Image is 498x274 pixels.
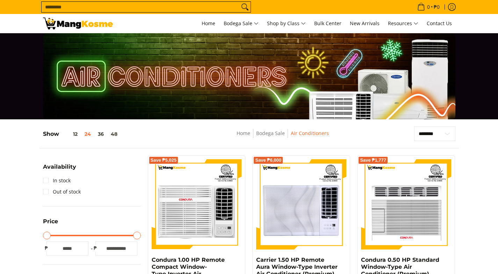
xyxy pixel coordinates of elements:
[220,14,262,33] a: Bodega Sale
[43,245,50,252] span: ₱
[291,130,329,136] a: Air Conditioners
[255,158,281,162] span: Save ₱6,000
[43,175,71,186] a: In stock
[43,219,58,230] summary: Open
[237,130,250,136] a: Home
[198,14,219,33] a: Home
[152,159,242,250] img: Condura 1.00 HP Remote Compact Window-Type Inverter Air Conditioner (Premium)
[43,164,76,170] span: Availability
[350,20,380,27] span: New Arrivals
[360,158,386,162] span: Save ₱1,777
[224,19,259,28] span: Bodega Sale
[151,158,177,162] span: Save ₱5,025
[426,5,431,9] span: 0
[43,186,81,197] a: Out of stock
[120,14,455,33] nav: Main Menu
[256,159,346,250] img: Carrier 1.50 HP Remote Aura Window-Type Inverter Air Conditioner (Premium)
[43,131,121,138] h5: Show
[423,14,455,33] a: Contact Us
[264,14,309,33] a: Shop by Class
[415,3,442,11] span: •
[239,2,251,12] button: Search
[311,14,345,33] a: Bulk Center
[267,19,306,28] span: Shop by Class
[59,131,81,137] button: 12
[43,17,113,29] img: Bodega Sale Aircon l Mang Kosme: Home Appliances Warehouse Sale | Page 2
[107,131,121,137] button: 48
[43,219,58,224] span: Price
[433,5,441,9] span: ₱0
[388,19,418,28] span: Resources
[384,14,422,33] a: Resources
[43,164,76,175] summary: Open
[81,131,94,137] button: 24
[314,20,341,27] span: Bulk Center
[361,159,451,250] img: condura-wrac-6s-premium-mang-kosme
[92,245,99,252] span: ₱
[256,130,285,136] a: Bodega Sale
[94,131,107,137] button: 36
[202,20,215,27] span: Home
[427,20,452,27] span: Contact Us
[346,14,383,33] a: New Arrivals
[185,129,380,145] nav: Breadcrumbs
